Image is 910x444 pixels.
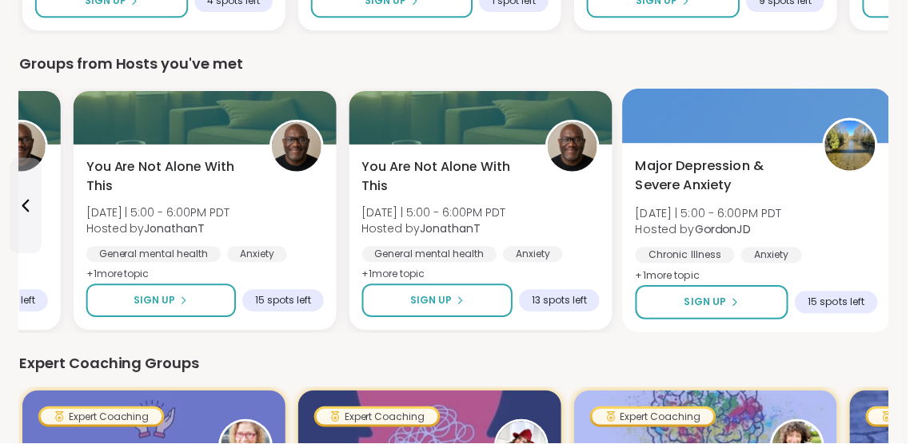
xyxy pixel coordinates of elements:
[828,121,878,171] img: GordonJD
[363,221,507,237] span: Hosted by
[86,247,222,263] div: General mental health
[744,248,805,264] div: Anxiety
[19,353,891,375] div: Expert Coaching Groups
[363,157,529,196] span: You Are Not Alone With This
[637,205,784,221] span: [DATE] | 5:00 - 6:00PM PDT
[637,221,784,237] span: Hosted by
[533,295,589,307] span: 13 spots left
[505,247,565,263] div: Anxiety
[86,221,230,237] span: Hosted by
[686,295,728,310] span: Sign Up
[86,284,237,318] button: Sign Up
[549,122,599,172] img: JonathanT
[810,296,867,309] span: 15 spots left
[145,221,206,237] b: JonathanT
[41,410,162,426] div: Expert Coaching
[594,410,716,426] div: Expert Coaching
[412,294,453,308] span: Sign Up
[134,294,176,308] span: Sign Up
[86,157,253,196] span: You Are Not Alone With This
[363,247,498,263] div: General mental health
[637,248,736,264] div: Chronic Illness
[256,295,312,307] span: 15 spots left
[317,410,439,426] div: Expert Coaching
[86,205,230,221] span: [DATE] | 5:00 - 6:00PM PDT
[421,221,482,237] b: JonathanT
[696,221,752,237] b: GordonJD
[637,157,807,196] span: Major Depression & Severe Anxiety
[228,247,288,263] div: Anxiety
[637,286,791,320] button: Sign Up
[363,205,507,221] span: [DATE] | 5:00 - 6:00PM PDT
[363,284,514,318] button: Sign Up
[273,122,322,172] img: JonathanT
[19,53,891,75] div: Groups from Hosts you've met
